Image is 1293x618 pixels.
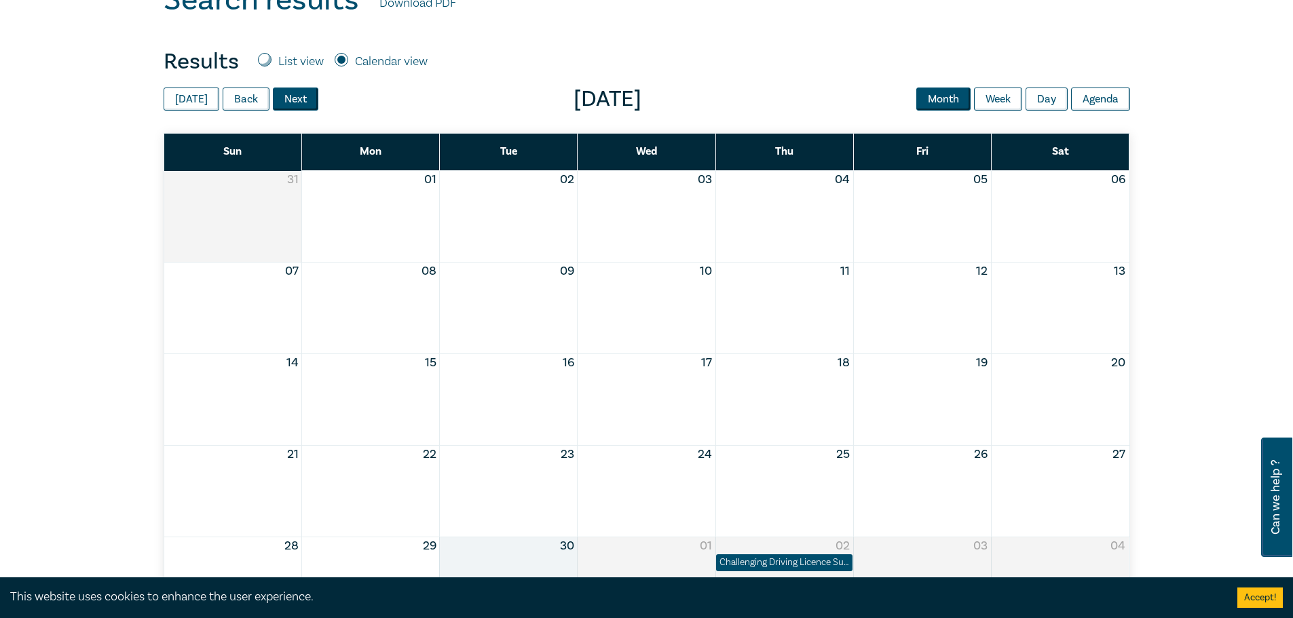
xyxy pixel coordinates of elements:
span: [DATE] [318,85,897,113]
div: Challenging Driving Licence Suspensions in Victoria [719,556,849,569]
button: 09 [560,263,574,280]
button: 04 [835,171,850,189]
button: 28 [284,537,299,555]
span: Mon [360,144,381,158]
button: 25 [836,446,850,463]
button: 01 [700,537,712,555]
button: 31 [287,171,299,189]
button: 26 [974,446,988,463]
button: 15 [425,354,436,372]
button: 11 [840,263,850,280]
button: 22 [423,446,436,463]
button: 21 [287,446,299,463]
button: 02 [560,171,574,189]
button: 02 [836,537,850,555]
button: 29 [423,537,436,555]
button: 04 [1110,537,1125,555]
span: Fri [916,144,929,158]
button: 13 [1114,263,1125,280]
button: Week [974,88,1022,111]
div: This website uses cookies to enhance the user experience. [10,588,1217,606]
button: 27 [1112,446,1125,463]
span: Thu [775,144,793,158]
button: 24 [698,446,712,463]
button: 03 [973,537,988,555]
button: 08 [421,263,436,280]
button: 12 [976,263,988,280]
button: Next [273,88,318,111]
h4: Results [164,48,239,75]
button: 23 [561,446,574,463]
button: 20 [1111,354,1125,372]
button: Agenda [1071,88,1130,111]
button: Month [916,88,971,111]
button: Back [223,88,269,111]
label: List view [278,53,324,71]
label: Calendar view [355,53,428,71]
button: 18 [838,354,850,372]
button: 17 [701,354,712,372]
span: Sun [223,144,242,158]
button: Day [1026,88,1068,111]
span: Sat [1052,144,1069,158]
span: Can we help ? [1269,446,1282,549]
button: 10 [700,263,712,280]
button: 19 [976,354,988,372]
button: [DATE] [164,88,219,111]
button: Accept cookies [1237,587,1283,608]
button: 16 [563,354,574,372]
button: 03 [698,171,712,189]
button: 14 [286,354,299,372]
button: 01 [424,171,436,189]
button: 07 [285,263,299,280]
span: Wed [636,144,657,158]
button: 05 [973,171,988,189]
button: 30 [560,537,574,555]
button: 06 [1111,171,1125,189]
span: Tue [500,144,517,158]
